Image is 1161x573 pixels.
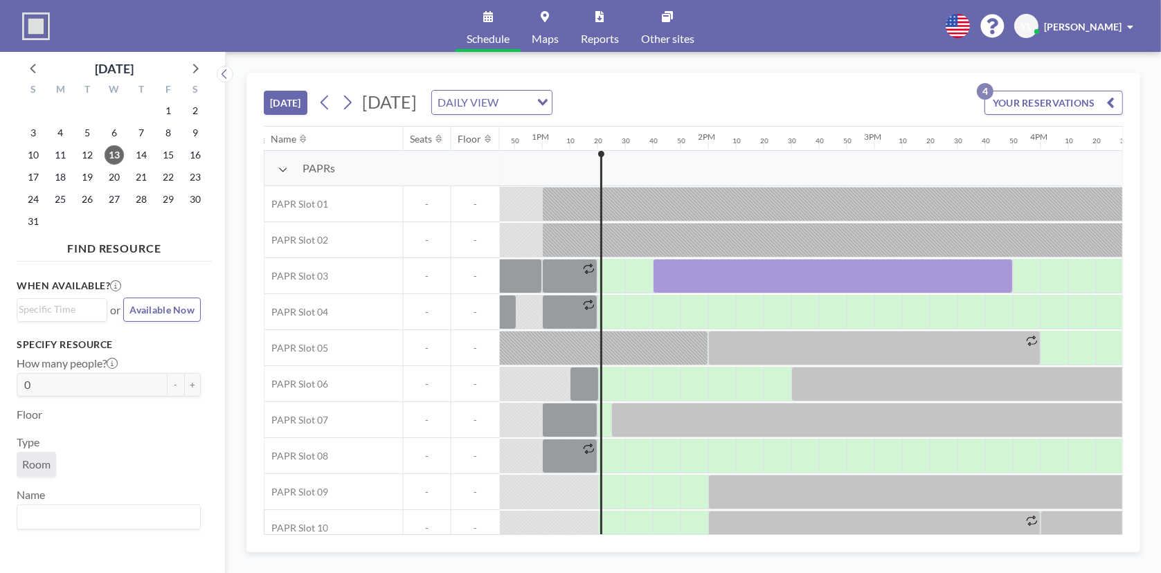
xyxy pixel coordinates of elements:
span: Monday, August 18, 2025 [51,167,70,187]
span: PAPR Slot 06 [264,378,328,390]
label: Name [17,488,45,502]
span: YL [1021,20,1032,33]
div: 3PM [864,131,881,142]
div: 50 [511,136,519,145]
span: PAPR Slot 10 [264,522,328,534]
span: Room [22,457,51,471]
span: Tuesday, August 26, 2025 [78,190,97,209]
span: Friday, August 15, 2025 [159,145,178,165]
span: Tuesday, August 5, 2025 [78,123,97,143]
div: 30 [954,136,962,145]
span: - [404,486,451,498]
div: 50 [677,136,685,145]
div: T [74,82,101,100]
span: Other sites [641,33,694,44]
span: Saturday, August 9, 2025 [186,123,205,143]
span: Tuesday, August 12, 2025 [78,145,97,165]
span: - [451,306,500,318]
div: 40 [816,136,824,145]
div: Search for option [17,505,200,529]
div: 50 [1009,136,1018,145]
h3: Specify resource [17,338,201,351]
span: - [404,522,451,534]
div: 20 [1092,136,1101,145]
input: Search for option [19,508,192,526]
div: 50 [843,136,852,145]
button: [DATE] [264,91,307,115]
span: Wednesday, August 20, 2025 [105,167,124,187]
span: - [451,486,500,498]
span: PAPR Slot 09 [264,486,328,498]
div: S [181,82,208,100]
span: Thursday, August 14, 2025 [132,145,151,165]
div: 20 [760,136,768,145]
span: PAPR Slot 02 [264,234,328,246]
span: Reports [581,33,619,44]
span: Friday, August 8, 2025 [159,123,178,143]
input: Search for option [503,93,529,111]
div: Search for option [17,299,107,320]
span: Thursday, August 28, 2025 [132,190,151,209]
span: Thursday, August 21, 2025 [132,167,151,187]
span: Saturday, August 16, 2025 [186,145,205,165]
span: Sunday, August 24, 2025 [24,190,43,209]
span: - [404,270,451,282]
span: PAPRs [303,161,335,175]
span: or [110,303,120,317]
div: 30 [788,136,796,145]
span: Thursday, August 7, 2025 [132,123,151,143]
div: 10 [566,136,575,145]
span: - [451,234,500,246]
span: PAPR Slot 08 [264,450,328,462]
div: 10 [899,136,907,145]
span: - [404,450,451,462]
label: Floor [17,408,42,421]
div: Floor [458,133,482,145]
span: Monday, August 25, 2025 [51,190,70,209]
span: Wednesday, August 27, 2025 [105,190,124,209]
span: Sunday, August 3, 2025 [24,123,43,143]
div: W [101,82,128,100]
button: - [168,373,184,397]
span: - [404,342,451,354]
span: DAILY VIEW [435,93,501,111]
div: 20 [594,136,602,145]
span: Sunday, August 10, 2025 [24,145,43,165]
div: 10 [1065,136,1073,145]
span: Saturday, August 23, 2025 [186,167,205,187]
button: Available Now [123,298,201,322]
button: YOUR RESERVATIONS4 [984,91,1123,115]
span: PAPR Slot 01 [264,198,328,210]
span: PAPR Slot 05 [264,342,328,354]
span: - [451,198,500,210]
div: 4PM [1030,131,1047,142]
span: - [451,522,500,534]
label: Type [17,435,39,449]
span: - [451,378,500,390]
div: 40 [982,136,990,145]
span: - [404,306,451,318]
div: Name [271,133,297,145]
span: Tuesday, August 19, 2025 [78,167,97,187]
span: Sunday, August 17, 2025 [24,167,43,187]
div: F [154,82,181,100]
label: How many people? [17,356,118,370]
span: - [404,234,451,246]
div: 20 [926,136,935,145]
button: + [184,373,201,397]
p: 4 [977,83,993,100]
span: PAPR Slot 07 [264,414,328,426]
span: Friday, August 1, 2025 [159,101,178,120]
span: Wednesday, August 13, 2025 [105,145,124,165]
span: PAPR Slot 03 [264,270,328,282]
div: M [47,82,74,100]
span: - [451,270,500,282]
span: Friday, August 22, 2025 [159,167,178,187]
div: T [127,82,154,100]
span: - [451,450,500,462]
span: Maps [532,33,559,44]
div: [DATE] [95,59,134,78]
div: 40 [649,136,658,145]
span: PAPR Slot 04 [264,306,328,318]
span: Available Now [129,304,195,316]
